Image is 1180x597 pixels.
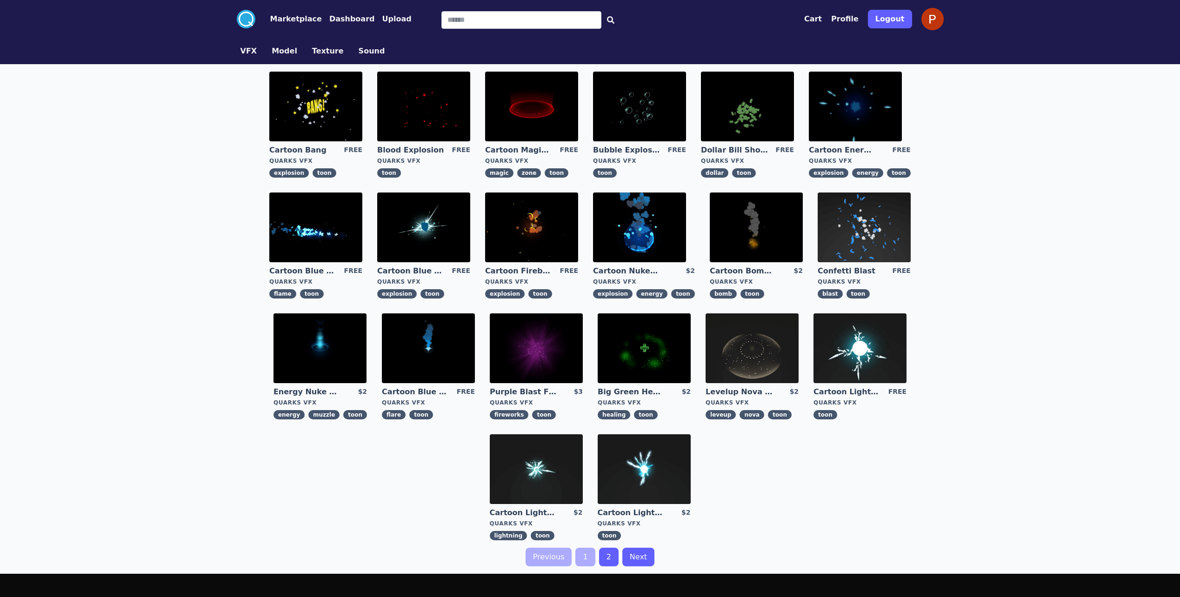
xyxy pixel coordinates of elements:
[490,520,583,527] div: Quarks VFX
[269,266,336,276] a: Cartoon Blue Flamethrower
[377,168,401,178] span: toon
[574,387,583,397] div: $3
[809,145,876,155] a: Cartoon Energy Explosion
[420,289,444,298] span: toon
[593,157,686,165] div: Quarks VFX
[809,157,911,165] div: Quarks VFX
[452,266,470,276] div: FREE
[485,72,578,141] img: imgAlt
[269,157,362,165] div: Quarks VFX
[377,278,470,285] div: Quarks VFX
[740,289,764,298] span: toon
[818,266,885,276] a: Confetti Blast
[240,46,257,57] button: VFX
[457,387,475,397] div: FREE
[593,289,633,298] span: explosion
[710,289,737,298] span: bomb
[441,11,601,29] input: Search
[269,168,309,178] span: explosion
[598,410,630,419] span: healing
[593,145,660,155] a: Bubble Explosion
[377,266,444,276] a: Cartoon Blue Gas Explosion
[706,399,799,406] div: Quarks VFX
[517,168,541,178] span: zone
[490,399,583,406] div: Quarks VFX
[868,10,912,28] button: Logout
[344,145,362,155] div: FREE
[382,387,449,397] a: Cartoon Blue Flare
[888,387,907,397] div: FREE
[809,168,848,178] span: explosion
[598,387,665,397] a: Big Green Healing Effect
[377,289,417,298] span: explosion
[813,313,907,383] img: imgAlt
[887,168,911,178] span: toon
[809,72,902,141] img: imgAlt
[701,157,794,165] div: Quarks VFX
[776,145,794,155] div: FREE
[593,168,617,178] span: toon
[452,145,470,155] div: FREE
[322,13,375,25] a: Dashboard
[598,434,691,504] img: imgAlt
[818,289,843,298] span: blast
[329,13,375,25] button: Dashboard
[490,387,557,397] a: Purple Blast Fireworks
[528,289,552,298] span: toon
[575,548,595,566] a: 1
[671,289,695,298] span: toon
[598,399,691,406] div: Quarks VFX
[490,531,527,540] span: lightning
[573,508,582,518] div: $2
[374,13,411,25] a: Upload
[532,410,556,419] span: toon
[598,508,665,518] a: Cartoon Lightning Ball with Bloom
[818,278,911,285] div: Quarks VFX
[382,13,411,25] button: Upload
[485,266,552,276] a: Cartoon Fireball Explosion
[732,168,756,178] span: toon
[813,399,907,406] div: Quarks VFX
[593,72,686,141] img: imgAlt
[269,289,296,298] span: flame
[852,168,883,178] span: energy
[409,410,433,419] span: toon
[485,168,513,178] span: magic
[351,46,393,57] a: Sound
[710,266,777,276] a: Cartoon Bomb Fuse
[593,192,686,262] img: imgAlt
[377,157,470,165] div: Quarks VFX
[668,145,686,155] div: FREE
[599,548,619,566] a: 2
[701,145,768,155] a: Dollar Bill Shower
[921,8,944,30] img: profile
[272,46,297,57] button: Model
[300,289,324,298] span: toon
[598,313,691,383] img: imgAlt
[359,46,385,57] button: Sound
[892,145,910,155] div: FREE
[269,145,336,155] a: Cartoon Bang
[892,266,910,276] div: FREE
[634,410,658,419] span: toon
[377,72,470,141] img: imgAlt
[305,46,351,57] a: Texture
[545,168,568,178] span: toon
[706,313,799,383] img: imgAlt
[593,266,660,276] a: Cartoon Nuke Energy Explosion
[831,13,859,25] button: Profile
[382,399,475,406] div: Quarks VFX
[622,548,654,566] a: Next
[598,531,621,540] span: toon
[701,72,794,141] img: imgAlt
[560,145,578,155] div: FREE
[485,145,552,155] a: Cartoon Magic Zone
[382,313,475,383] img: imgAlt
[740,410,764,419] span: nova
[793,266,802,276] div: $2
[312,46,344,57] button: Texture
[273,313,367,383] img: imgAlt
[710,192,803,262] img: imgAlt
[598,520,691,527] div: Quarks VFX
